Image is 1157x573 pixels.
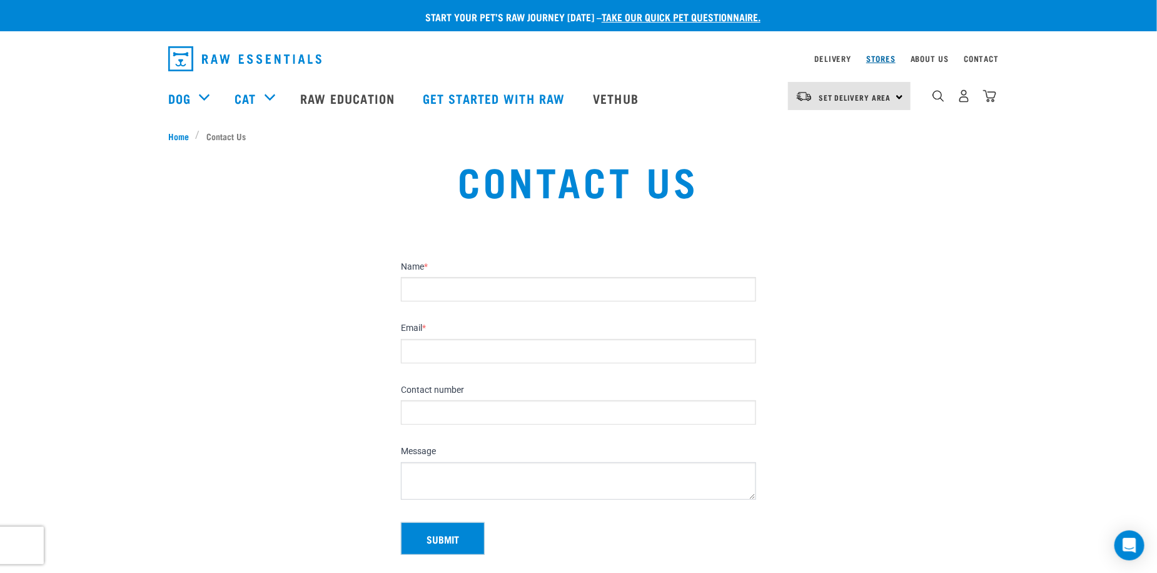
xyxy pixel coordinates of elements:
span: Home [168,129,189,143]
img: user.png [957,89,971,103]
a: Raw Education [288,73,410,123]
div: Open Intercom Messenger [1114,530,1144,560]
a: Get started with Raw [410,73,580,123]
button: Submit [401,522,485,555]
span: Set Delivery Area [819,95,891,99]
label: Contact number [401,385,756,396]
a: About Us [911,56,949,61]
a: Dog [168,89,191,108]
a: Delivery [815,56,851,61]
label: Email [401,323,756,334]
a: take our quick pet questionnaire. [602,14,760,19]
a: Cat [235,89,256,108]
nav: breadcrumbs [168,129,989,143]
img: Raw Essentials Logo [168,46,321,71]
img: home-icon@2x.png [983,89,996,103]
label: Name [401,261,756,273]
a: Contact [964,56,999,61]
a: Home [168,129,196,143]
a: Vethub [580,73,654,123]
a: Stores [866,56,896,61]
img: van-moving.png [796,91,812,102]
img: home-icon-1@2x.png [932,90,944,102]
label: Message [401,446,756,457]
h1: Contact Us [215,158,941,203]
nav: dropdown navigation [158,41,999,76]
